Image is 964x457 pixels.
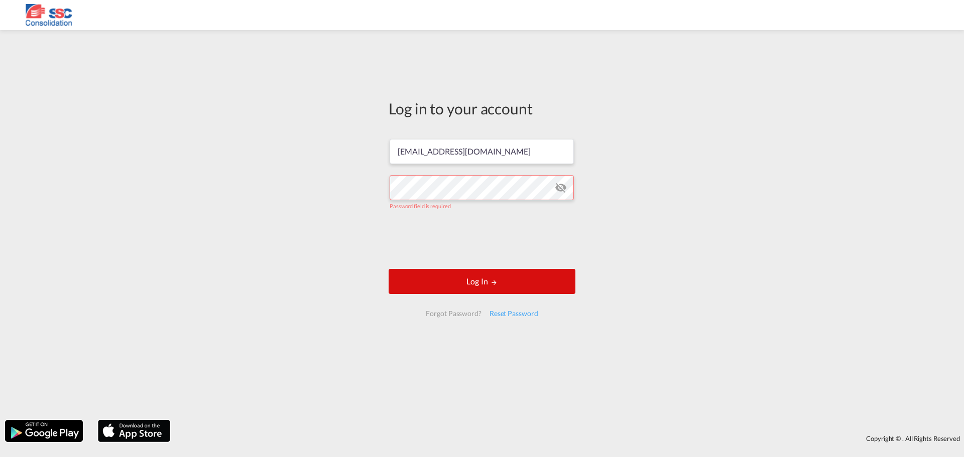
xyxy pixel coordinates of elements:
img: 37d256205c1f11ecaa91a72466fb0159.png [15,4,83,27]
div: Copyright © . All Rights Reserved [175,430,964,447]
md-icon: icon-eye-off [555,182,567,194]
img: google.png [4,419,84,443]
input: Enter email/phone number [390,139,574,164]
span: Password field is required [390,203,450,209]
iframe: reCAPTCHA [406,220,558,259]
div: Forgot Password? [422,304,485,323]
img: apple.png [97,419,171,443]
div: Log in to your account [389,98,575,119]
button: LOGIN [389,269,575,294]
div: Reset Password [486,304,542,323]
